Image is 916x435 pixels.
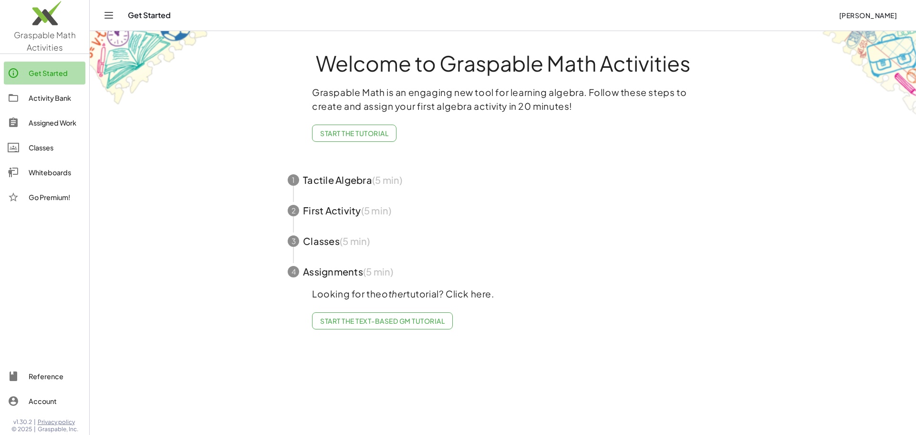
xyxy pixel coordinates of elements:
span: | [34,418,36,426]
div: Classes [29,142,82,153]
button: [PERSON_NAME] [831,7,905,24]
h1: Welcome to Graspable Math Activities [270,52,736,74]
div: Assigned Work [29,117,82,128]
img: get-started-bg-ul-Ceg4j33I.png [90,30,209,106]
a: Start the Text-based GM Tutorial [312,312,453,329]
span: | [34,425,36,433]
span: [PERSON_NAME] [839,11,897,20]
button: 1Tactile Algebra(5 min) [276,165,729,195]
div: 2 [288,205,299,216]
div: Whiteboards [29,167,82,178]
div: 3 [288,235,299,247]
a: Reference [4,365,85,388]
a: Whiteboards [4,161,85,184]
div: Go Premium! [29,191,82,203]
div: 4 [288,266,299,277]
span: Start the Tutorial [320,129,388,138]
div: Reference [29,371,82,382]
span: v1.30.2 [13,418,32,426]
a: Assigned Work [4,111,85,134]
span: Graspable Math Activities [14,30,76,53]
a: Privacy policy [38,418,78,426]
span: © 2025 [11,425,32,433]
span: Graspable, Inc. [38,425,78,433]
div: Account [29,395,82,407]
div: Activity Bank [29,92,82,104]
span: Start the Text-based GM Tutorial [320,317,445,325]
button: 2First Activity(5 min) [276,195,729,226]
p: Graspable Math is an engaging new tool for learning algebra. Follow these steps to create and ass... [312,85,694,113]
button: 4Assignments(5 min) [276,256,729,287]
p: Looking for the tutorial? Click here. [312,287,694,301]
div: Get Started [29,67,82,79]
em: other [382,288,406,299]
button: 3Classes(5 min) [276,226,729,256]
button: Start the Tutorial [312,125,396,142]
a: Activity Bank [4,86,85,109]
a: Classes [4,136,85,159]
div: 1 [288,174,299,186]
a: Account [4,390,85,413]
a: Get Started [4,62,85,85]
button: Toggle navigation [101,8,116,23]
